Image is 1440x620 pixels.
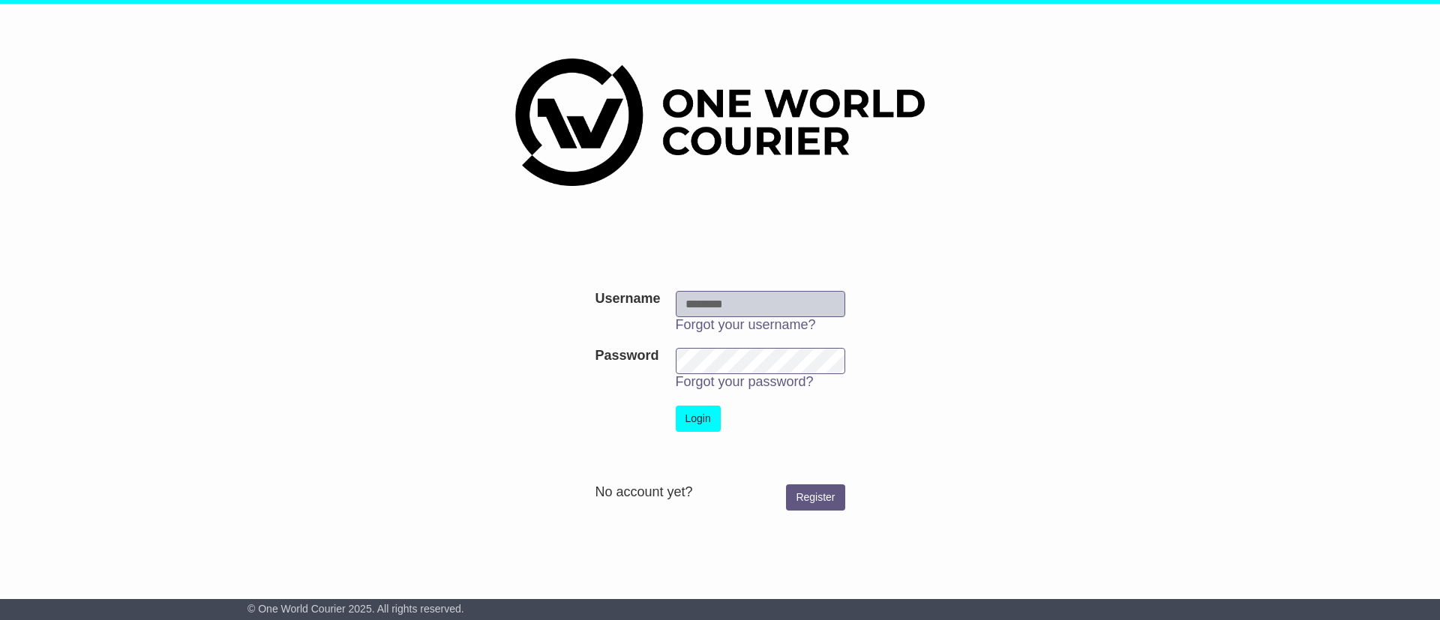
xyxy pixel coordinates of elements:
a: Forgot your username? [676,317,816,332]
a: Forgot your password? [676,374,814,389]
span: © One World Courier 2025. All rights reserved. [247,603,464,615]
label: Password [595,348,658,364]
label: Username [595,291,660,307]
button: Login [676,406,721,432]
img: One World [515,58,925,186]
a: Register [786,484,844,511]
div: No account yet? [595,484,844,501]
